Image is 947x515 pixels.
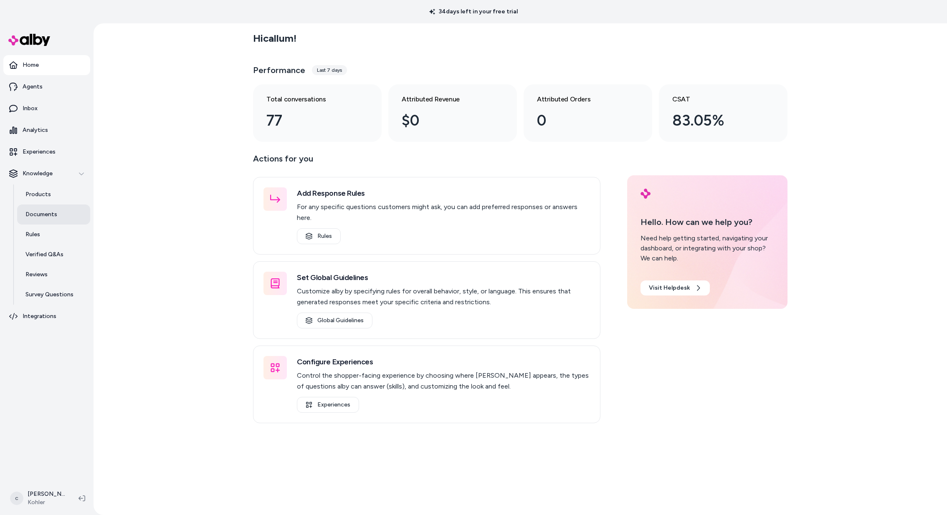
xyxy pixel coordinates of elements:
div: 77 [266,109,355,132]
p: Home [23,61,39,69]
p: Rules [25,230,40,239]
p: Control the shopper-facing experience by choosing where [PERSON_NAME] appears, the types of quest... [297,370,590,392]
p: Products [25,190,51,199]
a: Attributed Revenue $0 [388,84,517,142]
p: Inbox [23,104,38,113]
h3: Total conversations [266,94,355,104]
p: Reviews [25,270,48,279]
div: $0 [402,109,490,132]
a: Documents [17,204,90,225]
a: Survey Questions [17,285,90,305]
h3: Attributed Revenue [402,94,490,104]
a: Global Guidelines [297,313,372,328]
a: Analytics [3,120,90,140]
img: alby Logo [641,189,651,199]
a: Agents [3,77,90,97]
h3: CSAT [672,94,761,104]
p: [PERSON_NAME] [28,490,65,498]
button: c[PERSON_NAME]Kohler [5,485,72,512]
h3: Configure Experiences [297,356,590,368]
p: 34 days left in your free trial [424,8,523,16]
p: Analytics [23,126,48,134]
a: Total conversations 77 [253,84,382,142]
a: Reviews [17,265,90,285]
a: Integrations [3,306,90,326]
div: Need help getting started, navigating your dashboard, or integrating with your shop? We can help. [641,233,774,263]
span: c [10,492,23,505]
p: Knowledge [23,169,53,178]
h2: Hi callum ! [253,32,296,45]
h3: Add Response Rules [297,187,590,199]
a: Rules [17,225,90,245]
p: Integrations [23,312,56,321]
a: Visit Helpdesk [641,280,710,295]
p: Actions for you [253,152,600,172]
p: Experiences [23,148,56,156]
a: Verified Q&As [17,245,90,265]
h3: Performance [253,64,305,76]
a: Experiences [3,142,90,162]
h3: Attributed Orders [537,94,625,104]
p: For any specific questions customers might ask, you can add preferred responses or answers here. [297,202,590,223]
img: alby Logo [8,34,50,46]
h3: Set Global Guidelines [297,272,590,283]
a: Attributed Orders 0 [524,84,652,142]
a: Experiences [297,397,359,413]
a: Rules [297,228,341,244]
p: Verified Q&As [25,250,63,259]
div: 0 [537,109,625,132]
p: Hello. How can we help you? [641,216,774,228]
a: CSAT 83.05% [659,84,787,142]
p: Agents [23,83,43,91]
span: Kohler [28,498,65,507]
p: Customize alby by specifying rules for overall behavior, style, or language. This ensures that ge... [297,286,590,308]
a: Products [17,184,90,204]
div: 83.05% [672,109,761,132]
a: Inbox [3,98,90,119]
p: Documents [25,210,57,219]
p: Survey Questions [25,290,73,299]
a: Home [3,55,90,75]
button: Knowledge [3,164,90,184]
div: Last 7 days [312,65,347,75]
